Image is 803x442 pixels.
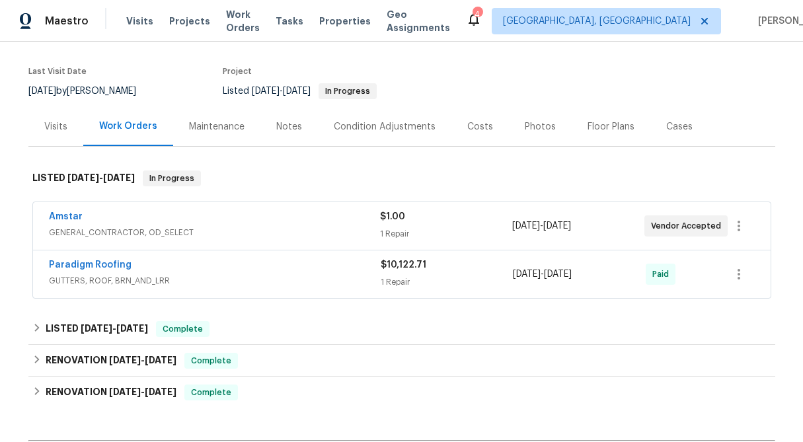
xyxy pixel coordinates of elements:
span: [DATE] [145,355,176,365]
div: LISTED [DATE]-[DATE]Complete [28,313,775,345]
span: [DATE] [109,355,141,365]
div: Maintenance [189,120,245,133]
a: Paradigm Roofing [49,260,132,270]
span: [DATE] [28,87,56,96]
span: [DATE] [116,324,148,333]
span: [DATE] [513,270,541,279]
span: - [252,87,311,96]
div: Cases [666,120,693,133]
span: - [109,387,176,396]
a: Amstar [49,212,83,221]
span: Last Visit Date [28,67,87,75]
div: Notes [276,120,302,133]
div: Work Orders [99,120,157,133]
h6: LISTED [32,170,135,186]
span: Complete [186,386,237,399]
div: 1 Repair [381,276,514,289]
span: - [109,355,176,365]
span: [GEOGRAPHIC_DATA], [GEOGRAPHIC_DATA] [503,15,691,28]
span: GENERAL_CONTRACTOR, OD_SELECT [49,226,380,239]
span: [DATE] [145,387,176,396]
span: [DATE] [252,87,280,96]
h6: LISTED [46,321,148,337]
span: In Progress [320,87,375,95]
span: Vendor Accepted [651,219,726,233]
span: [DATE] [109,387,141,396]
span: Maestro [45,15,89,28]
span: $1.00 [380,212,405,221]
span: Properties [319,15,371,28]
div: RENOVATION [DATE]-[DATE]Complete [28,345,775,377]
span: $10,122.71 [381,260,426,270]
span: - [81,324,148,333]
span: Projects [169,15,210,28]
span: - [513,268,572,281]
span: Tasks [276,17,303,26]
span: [DATE] [81,324,112,333]
span: [DATE] [103,173,135,182]
div: by [PERSON_NAME] [28,83,152,99]
div: 4 [473,8,482,21]
div: Floor Plans [588,120,634,133]
span: Paid [652,268,674,281]
div: RENOVATION [DATE]-[DATE]Complete [28,377,775,408]
span: - [67,173,135,182]
span: Work Orders [226,8,260,34]
div: Visits [44,120,67,133]
div: LISTED [DATE]-[DATE]In Progress [28,157,775,200]
span: Project [223,67,252,75]
span: [DATE] [283,87,311,96]
span: [DATE] [512,221,540,231]
div: Costs [467,120,493,133]
div: Photos [525,120,556,133]
h6: RENOVATION [46,385,176,400]
div: 1 Repair [380,227,512,240]
span: Complete [186,354,237,367]
span: Listed [223,87,377,96]
span: [DATE] [543,221,571,231]
h6: RENOVATION [46,353,176,369]
span: In Progress [144,172,200,185]
div: Condition Adjustments [334,120,436,133]
span: - [512,219,571,233]
span: [DATE] [67,173,99,182]
span: Geo Assignments [387,8,450,34]
span: Complete [157,322,208,336]
span: GUTTERS, ROOF, BRN_AND_LRR [49,274,381,287]
span: Visits [126,15,153,28]
span: [DATE] [544,270,572,279]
